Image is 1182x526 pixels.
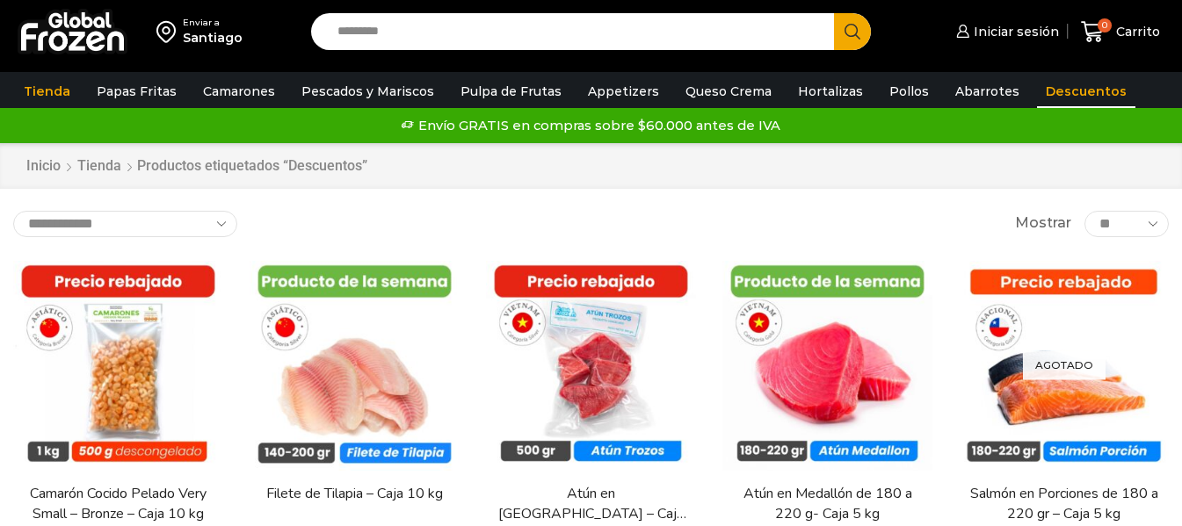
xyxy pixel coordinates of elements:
a: Queso Crema [677,75,780,108]
a: Appetizers [579,75,668,108]
div: Enviar a [183,17,243,29]
a: Atún en [GEOGRAPHIC_DATA] – Caja 10 kg [497,484,685,524]
a: Filete de Tilapia – Caja 10 kg [260,484,449,504]
span: Carrito [1112,23,1160,40]
button: Search button [834,13,871,50]
span: Iniciar sesión [969,23,1059,40]
a: Camarones [194,75,284,108]
a: Camarón Cocido Pelado Very Small – Bronze – Caja 10 kg [24,484,213,524]
a: Inicio [25,156,62,177]
a: Hortalizas [789,75,872,108]
a: Pulpa de Frutas [452,75,570,108]
a: Abarrotes [946,75,1028,108]
a: Tienda [15,75,79,108]
nav: Breadcrumb [25,156,367,177]
img: address-field-icon.svg [156,17,183,47]
h1: Productos etiquetados “Descuentos” [137,157,367,174]
div: Santiago [183,29,243,47]
p: Agotado [1023,351,1106,380]
a: 0 Carrito [1077,11,1164,53]
a: Pescados y Mariscos [293,75,443,108]
a: Salmón en Porciones de 180 a 220 gr – Caja 5 kg [969,484,1158,524]
select: Pedido de la tienda [13,211,237,237]
a: Atún en Medallón de 180 a 220 g- Caja 5 kg [733,484,922,524]
a: Pollos [881,75,938,108]
span: 0 [1098,18,1112,32]
span: Mostrar [1015,213,1071,234]
a: Papas Fritas [88,75,185,108]
a: Descuentos [1037,75,1135,108]
a: Iniciar sesión [952,14,1059,49]
a: Tienda [76,156,122,177]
